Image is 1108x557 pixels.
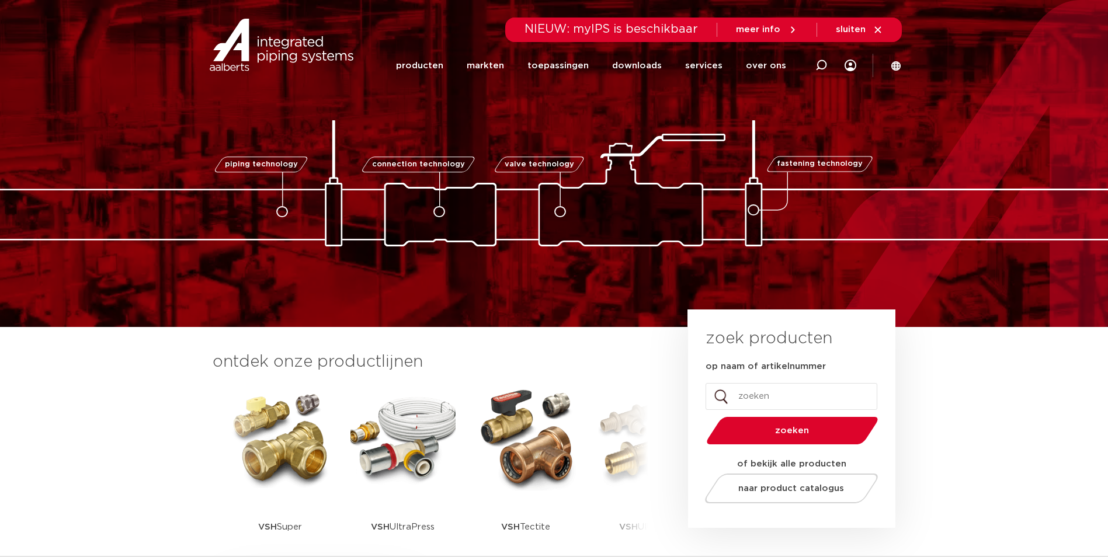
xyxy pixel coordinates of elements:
strong: VSH [501,523,520,531]
a: meer info [736,25,798,35]
a: sluiten [836,25,883,35]
button: zoeken [701,416,883,445]
span: valve technology [505,161,574,168]
span: piping technology [225,161,298,168]
span: zoeken [737,426,848,435]
strong: VSH [258,523,277,531]
h3: zoek producten [706,327,832,350]
label: op naam of artikelnummer [706,361,826,373]
a: producten [396,43,443,88]
nav: Menu [396,43,786,88]
span: naar product catalogus [738,484,844,493]
a: naar product catalogus [701,474,881,503]
span: fastening technology [777,161,863,168]
strong: VSH [371,523,390,531]
span: connection technology [371,161,464,168]
a: services [685,43,723,88]
h3: ontdek onze productlijnen [213,350,648,374]
a: downloads [612,43,662,88]
a: over ons [746,43,786,88]
a: toepassingen [527,43,589,88]
strong: of bekijk alle producten [737,459,846,468]
span: meer info [736,25,780,34]
span: NIEUW: myIPS is beschikbaar [525,23,698,35]
input: zoeken [706,383,877,410]
span: sluiten [836,25,866,34]
a: markten [467,43,504,88]
strong: VSH [619,523,638,531]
